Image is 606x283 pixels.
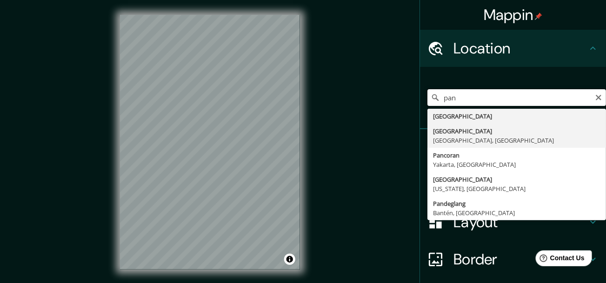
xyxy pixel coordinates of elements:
h4: Mappin [484,6,543,24]
div: Yakarta, [GEOGRAPHIC_DATA] [433,160,600,169]
h4: Location [453,39,587,58]
canvas: Map [120,15,300,270]
h4: Layout [453,213,587,231]
button: Toggle attribution [284,254,295,265]
div: Pancoran [433,151,600,160]
div: [GEOGRAPHIC_DATA] [433,126,600,136]
div: [US_STATE], [GEOGRAPHIC_DATA] [433,184,600,193]
div: Border [420,241,606,278]
div: [GEOGRAPHIC_DATA] [433,175,600,184]
div: Layout [420,204,606,241]
div: Pins [420,129,606,166]
img: pin-icon.png [535,13,542,20]
div: [GEOGRAPHIC_DATA] [433,112,600,121]
button: Clear [595,92,602,101]
div: Bantén, [GEOGRAPHIC_DATA] [433,208,600,217]
div: Style [420,166,606,204]
h4: Border [453,250,587,269]
input: Pick your city or area [427,89,606,106]
div: [GEOGRAPHIC_DATA], [GEOGRAPHIC_DATA] [433,136,600,145]
div: Location [420,30,606,67]
div: Pandeglang [433,199,600,208]
iframe: Help widget launcher [523,247,596,273]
